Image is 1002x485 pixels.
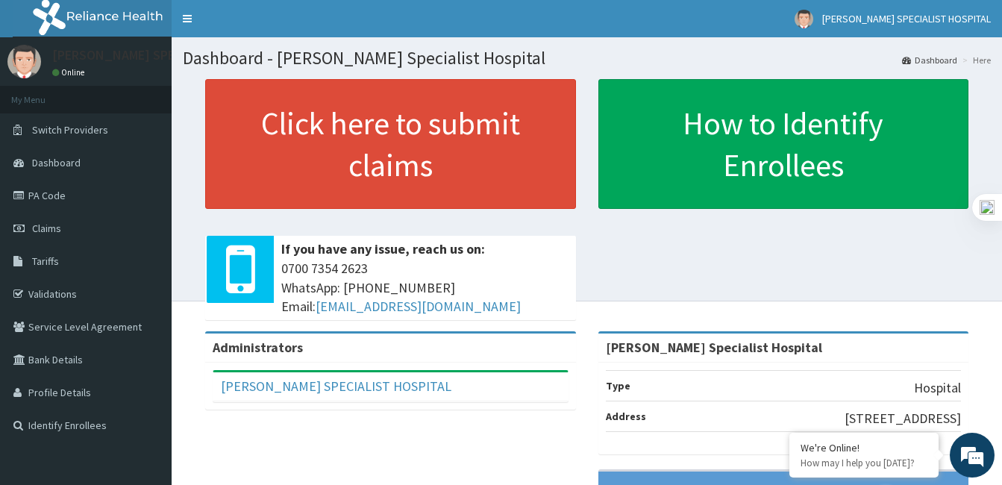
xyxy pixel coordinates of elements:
span: [PERSON_NAME] SPECIALIST HOSPITAL [822,12,991,25]
span: Switch Providers [32,123,108,137]
b: If you have any issue, reach us on: [281,240,485,257]
a: [EMAIL_ADDRESS][DOMAIN_NAME] [316,298,521,315]
h1: Dashboard - [PERSON_NAME] Specialist Hospital [183,48,991,68]
img: User Image [795,10,813,28]
a: Online [52,67,88,78]
p: [PERSON_NAME] SPECIALIST HOSPITAL [52,48,281,62]
div: We're Online! [801,441,927,454]
a: [PERSON_NAME] SPECIALIST HOSPITAL [221,378,451,395]
span: Claims [32,222,61,235]
p: How may I help you today? [801,457,927,469]
span: Dashboard [32,156,81,169]
a: How to Identify Enrollees [598,79,969,209]
b: Administrators [213,339,303,356]
img: User Image [7,45,41,78]
li: Here [959,54,991,66]
b: Type [606,379,630,392]
span: Tariffs [32,254,59,268]
a: Click here to submit claims [205,79,576,209]
a: Dashboard [902,54,957,66]
b: Address [606,410,646,423]
strong: [PERSON_NAME] Specialist Hospital [606,339,822,356]
p: Hospital [914,378,961,398]
span: 0700 7354 2623 WhatsApp: [PHONE_NUMBER] Email: [281,259,569,316]
p: [STREET_ADDRESS] [845,409,961,428]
